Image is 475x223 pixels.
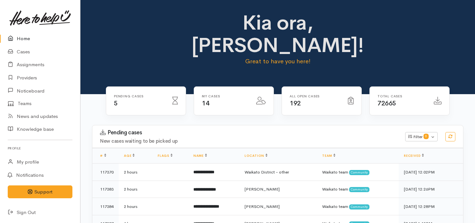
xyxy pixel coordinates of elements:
[245,204,280,209] span: [PERSON_NAME]
[92,181,119,198] td: 117383
[100,129,397,136] h3: Pending cases
[322,154,335,158] a: Team
[317,181,399,198] td: Waikato team
[114,99,118,107] span: 5
[290,99,301,107] span: 192
[245,169,289,175] span: Waikato District - other
[114,94,164,98] h6: Pending cases
[399,198,463,215] td: [DATE] 12:28PM
[404,154,424,158] a: Received
[119,181,153,198] td: 2 hours
[187,12,369,57] h1: Kia ora, [PERSON_NAME]!
[92,164,119,181] td: 117370
[100,138,397,144] h4: New cases waiting to be picked up
[124,154,135,158] a: Age
[92,198,119,215] td: 117384
[119,164,153,181] td: 2 hours
[349,187,369,192] span: Community
[349,170,369,175] span: Community
[100,154,106,158] a: #
[424,134,429,139] span: 0
[245,154,267,158] a: Location
[377,99,396,107] span: 72665
[399,181,463,198] td: [DATE] 12:26PM
[349,204,369,210] span: Community
[158,154,172,158] a: Flags
[377,94,426,98] h6: Total cases
[193,154,207,158] a: Name
[290,94,340,98] h6: All Open cases
[8,144,72,153] h6: Profile
[8,185,72,199] button: Support
[119,198,153,215] td: 2 hours
[399,164,463,181] td: [DATE] 12:02PM
[202,99,209,107] span: 14
[187,57,369,66] p: Great to have you here!
[317,198,399,215] td: Waikato team
[245,186,280,192] span: [PERSON_NAME]
[202,94,248,98] h6: My cases
[317,164,399,181] td: Waikato team
[405,132,438,142] button: Filter0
